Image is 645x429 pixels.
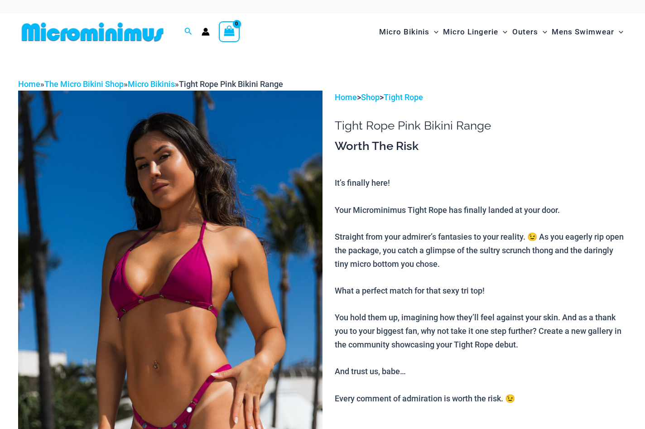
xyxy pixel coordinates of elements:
a: Home [335,92,357,102]
p: It’s finally here! Your Microminimus Tight Rope has finally landed at your door. Straight from yo... [335,176,627,405]
a: Account icon link [202,28,210,36]
nav: Site Navigation [375,17,627,47]
h1: Tight Rope Pink Bikini Range [335,119,627,133]
h3: Worth The Risk [335,139,627,154]
span: Menu Toggle [538,20,547,43]
span: Menu Toggle [498,20,507,43]
span: Menu Toggle [429,20,438,43]
a: Mens SwimwearMenu ToggleMenu Toggle [549,18,626,46]
span: Micro Bikinis [379,20,429,43]
p: > > [335,91,627,104]
span: Micro Lingerie [443,20,498,43]
span: Menu Toggle [614,20,623,43]
a: Micro Bikinis [128,79,175,89]
a: Search icon link [184,26,193,38]
a: View Shopping Cart, empty [219,21,240,42]
a: Tight Rope [384,92,423,102]
a: Shop [361,92,380,102]
a: The Micro Bikini Shop [44,79,124,89]
a: OutersMenu ToggleMenu Toggle [510,18,549,46]
a: Micro BikinisMenu ToggleMenu Toggle [377,18,441,46]
span: Tight Rope Pink Bikini Range [179,79,283,89]
span: » » » [18,79,283,89]
img: MM SHOP LOGO FLAT [18,22,167,42]
span: Outers [512,20,538,43]
span: Mens Swimwear [552,20,614,43]
a: Micro LingerieMenu ToggleMenu Toggle [441,18,510,46]
a: Home [18,79,40,89]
